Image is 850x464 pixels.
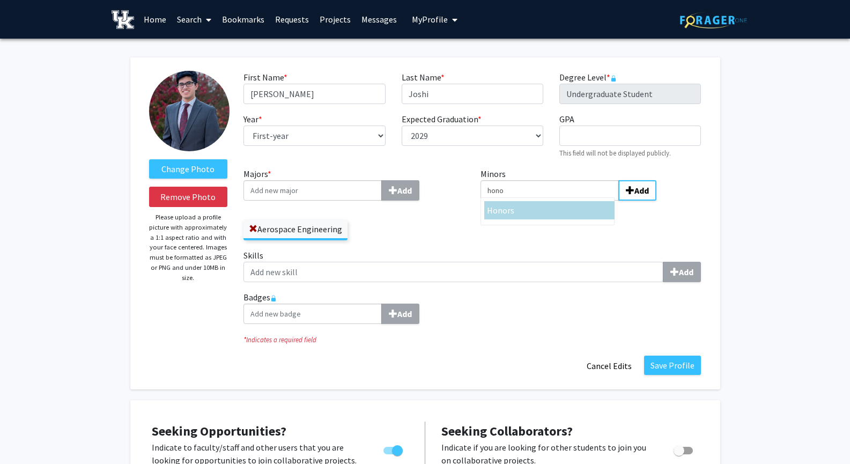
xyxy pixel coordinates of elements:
[314,1,356,38] a: Projects
[243,113,262,126] label: Year
[112,10,135,29] img: University of Kentucky Logo
[243,180,382,201] input: Majors*Add
[243,304,382,324] input: BadgesAdd
[243,262,663,282] input: SkillsAdd
[559,113,574,126] label: GPA
[487,205,507,216] span: Hono
[243,71,287,84] label: First Name
[580,356,639,376] button: Cancel Edits
[441,423,573,439] span: Seeking Collaborators?
[243,167,464,201] label: Majors
[402,71,445,84] label: Last Name
[402,113,482,126] label: Expected Graduation
[397,308,412,319] b: Add
[217,1,270,38] a: Bookmarks
[8,416,46,456] iframe: Chat
[356,1,402,38] a: Messages
[149,187,228,207] button: Remove Photo
[152,423,286,439] span: Seeking Opportunities?
[138,1,172,38] a: Home
[412,14,448,25] span: My Profile
[481,180,619,201] input: MinorsHonorsAdd
[243,291,701,324] label: Badges
[379,441,409,457] div: Toggle
[669,441,699,457] div: Toggle
[149,212,228,283] p: Please upload a profile picture with approximately a 1:1 aspect ratio and with your face centered...
[149,71,230,151] img: Profile Picture
[644,356,701,375] button: Save Profile
[559,71,617,84] label: Degree Level
[149,159,228,179] label: ChangeProfile Picture
[397,185,412,196] b: Add
[270,1,314,38] a: Requests
[481,167,701,201] label: Minors
[243,220,348,238] label: Aerospace Engineering
[172,1,217,38] a: Search
[381,304,419,324] button: Badges
[679,267,693,277] b: Add
[559,149,671,157] small: This field will not be displayed publicly.
[507,205,514,216] span: rs
[634,185,649,196] b: Add
[243,249,701,282] label: Skills
[618,180,656,201] button: MinorsHonors
[381,180,419,201] button: Majors*
[663,262,701,282] button: Skills
[680,12,747,28] img: ForagerOne Logo
[610,75,617,82] svg: This information is provided and automatically updated by the University of Kentucky and is not e...
[243,335,701,345] i: Indicates a required field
